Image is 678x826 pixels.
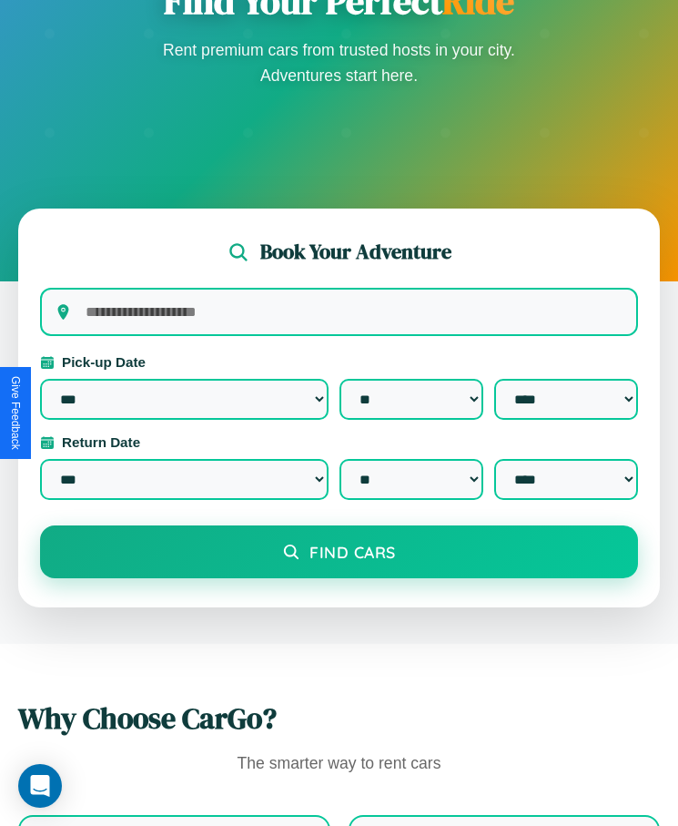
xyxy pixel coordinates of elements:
[40,525,638,578] button: Find Cars
[40,354,638,370] label: Pick-up Date
[260,238,451,266] h2: Book Your Adventure
[40,434,638,450] label: Return Date
[157,37,521,88] p: Rent premium cars from trusted hosts in your city. Adventures start here.
[9,376,22,450] div: Give Feedback
[18,699,660,739] h2: Why Choose CarGo?
[18,764,62,808] div: Open Intercom Messenger
[18,750,660,779] p: The smarter way to rent cars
